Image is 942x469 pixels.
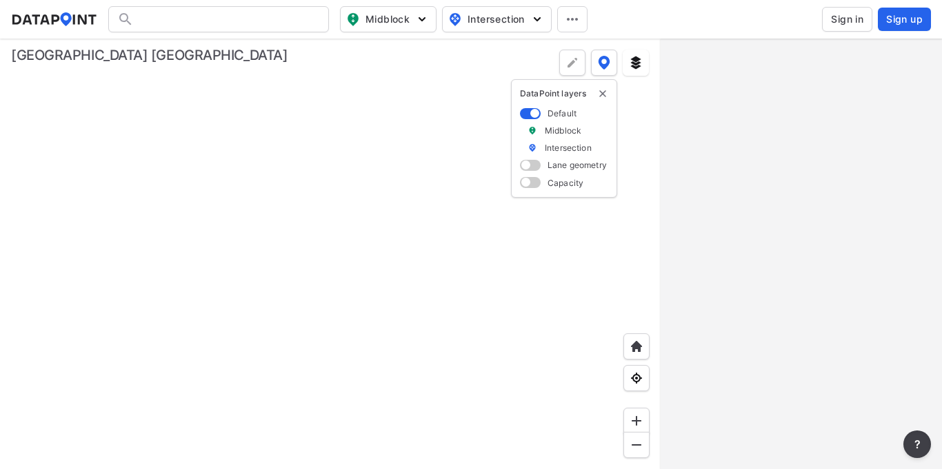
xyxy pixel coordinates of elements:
[630,340,643,353] img: +XpAUvaXAN7GudzAAAAAElFTkSuQmCC
[565,56,579,70] img: +Dz8AAAAASUVORK5CYII=
[630,371,643,385] img: zeq5HYn9AnE9l6UmnFLPAAAAAElFTkSuQmCC
[629,56,643,70] img: layers.ee07997e.svg
[591,50,617,76] button: DataPoint layers
[520,88,608,99] p: DataPoint layers
[559,50,585,76] div: Polygon tool
[528,125,537,136] img: marker_Midblock.5ba75e30.svg
[598,56,610,70] img: data-point-layers.37681fc9.svg
[597,88,608,99] button: delete
[878,8,931,31] button: Sign up
[530,12,544,26] img: 5YPKRKmlfpI5mqlR8AD95paCi+0kK1fRFDJSaMmawlwaeJcJwk9O2fotCW5ve9gAAAAASUVORK5CYII=
[548,159,607,171] label: Lane geometry
[346,11,428,28] span: Midblock
[630,414,643,428] img: ZvzfEJKXnyWIrJytrsY285QMwk63cM6Drc+sIAAAAASUVORK5CYII=
[11,12,97,26] img: dataPointLogo.9353c09d.svg
[597,88,608,99] img: close-external-leyer.3061a1c7.svg
[447,11,463,28] img: map_pin_int.54838e6b.svg
[630,438,643,452] img: MAAAAAElFTkSuQmCC
[623,408,650,434] div: Zoom in
[548,107,577,119] label: Default
[548,177,583,189] label: Capacity
[345,11,361,28] img: map_pin_mid.602f9df1.svg
[545,142,592,154] label: Intersection
[912,436,923,452] span: ?
[623,333,650,359] div: Home
[822,7,872,32] button: Sign in
[442,6,552,32] button: Intersection
[528,142,537,154] img: marker_Intersection.6861001b.svg
[415,12,429,26] img: 5YPKRKmlfpI5mqlR8AD95paCi+0kK1fRFDJSaMmawlwaeJcJwk9O2fotCW5ve9gAAAAASUVORK5CYII=
[623,365,650,391] div: View my location
[623,432,650,458] div: Zoom out
[831,12,863,26] span: Sign in
[875,8,931,31] a: Sign up
[340,6,437,32] button: Midblock
[903,430,931,458] button: more
[11,45,288,65] div: [GEOGRAPHIC_DATA] [GEOGRAPHIC_DATA]
[623,50,649,76] button: External layers
[886,12,923,26] span: Sign up
[545,125,581,136] label: Midblock
[448,11,543,28] span: Intersection
[819,7,875,32] a: Sign in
